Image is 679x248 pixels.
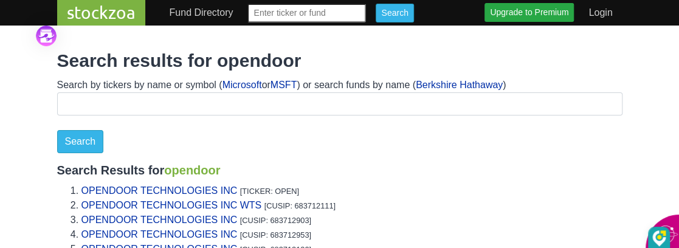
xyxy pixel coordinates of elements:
span: opendoor [164,164,220,177]
a: Berkshire Hathaway [416,80,503,90]
h3: Search Results for [57,163,622,177]
a: Login [584,1,617,25]
small: [CUSIP: 683712953] [240,230,311,239]
a: Microsoft [222,80,262,90]
a: OPENDOOR TECHNOLOGIES INC [81,229,238,239]
div: Search by tickers by name or symbol ( or ) or search funds by name ( ) [57,78,622,92]
a: Upgrade to Premium [484,3,574,22]
input: Enter ticker or fund [247,4,366,22]
img: DzVsEph+IJtmAAAAAElFTkSuQmCC [652,230,666,247]
a: Fund Directory [165,1,238,25]
small: [TICKER: OPEN] [240,187,299,196]
a: OPENDOOR TECHNOLOGIES INC [81,215,238,225]
h1: Search results for opendoor [57,50,622,72]
small: [CUSIP: 683712903] [240,216,311,225]
small: [CUSIP: 683712111] [264,201,336,210]
a: OPENDOOR TECHNOLOGIES INC [81,185,238,196]
a: OPENDOOR TECHNOLOGIES INC WTS [81,200,262,210]
a: MSFT [271,80,297,90]
input: Search [376,4,413,22]
input: Search [57,130,104,153]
